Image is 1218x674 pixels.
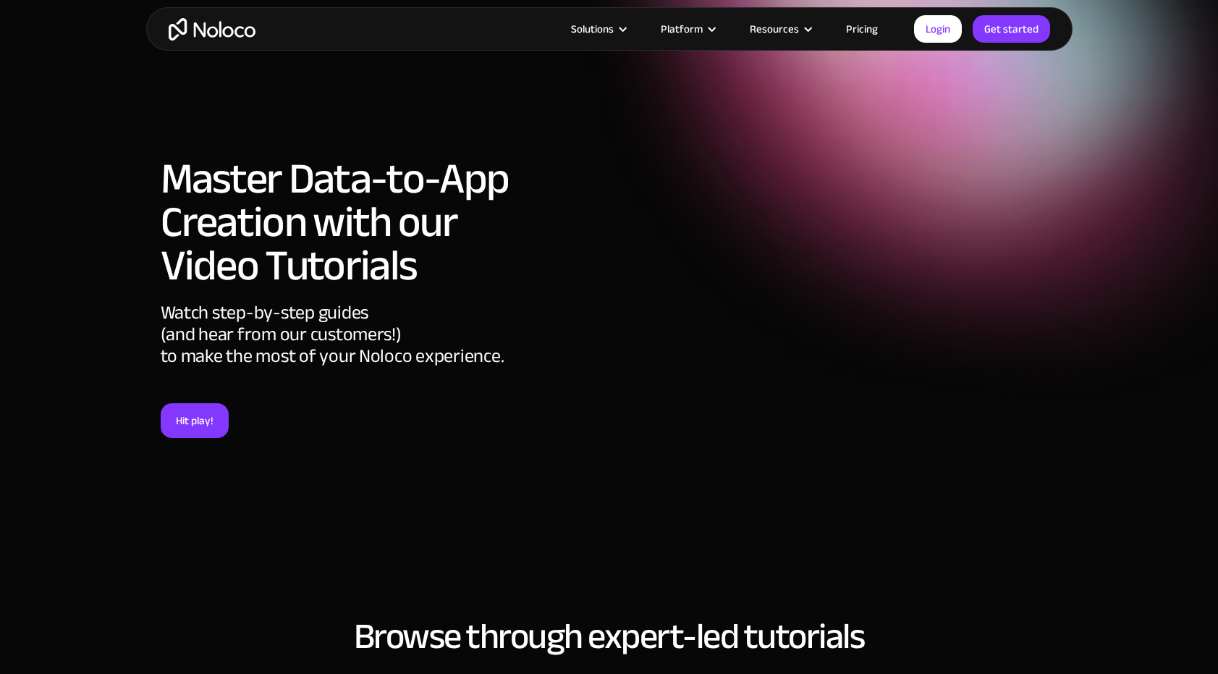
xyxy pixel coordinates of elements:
[161,157,526,287] h1: Master Data-to-App Creation with our Video Tutorials
[161,302,526,403] div: Watch step-by-step guides (and hear from our customers!) to make the most of your Noloco experience.
[553,20,643,38] div: Solutions
[169,18,255,41] a: home
[750,20,799,38] div: Resources
[541,152,1058,443] iframe: Introduction to Noloco ┃No Code App Builder┃Create Custom Business Tools Without Code┃
[571,20,614,38] div: Solutions
[828,20,896,38] a: Pricing
[161,403,229,438] a: Hit play!
[914,15,962,43] a: Login
[643,20,732,38] div: Platform
[661,20,703,38] div: Platform
[973,15,1050,43] a: Get started
[732,20,828,38] div: Resources
[161,617,1058,656] h2: Browse through expert-led tutorials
